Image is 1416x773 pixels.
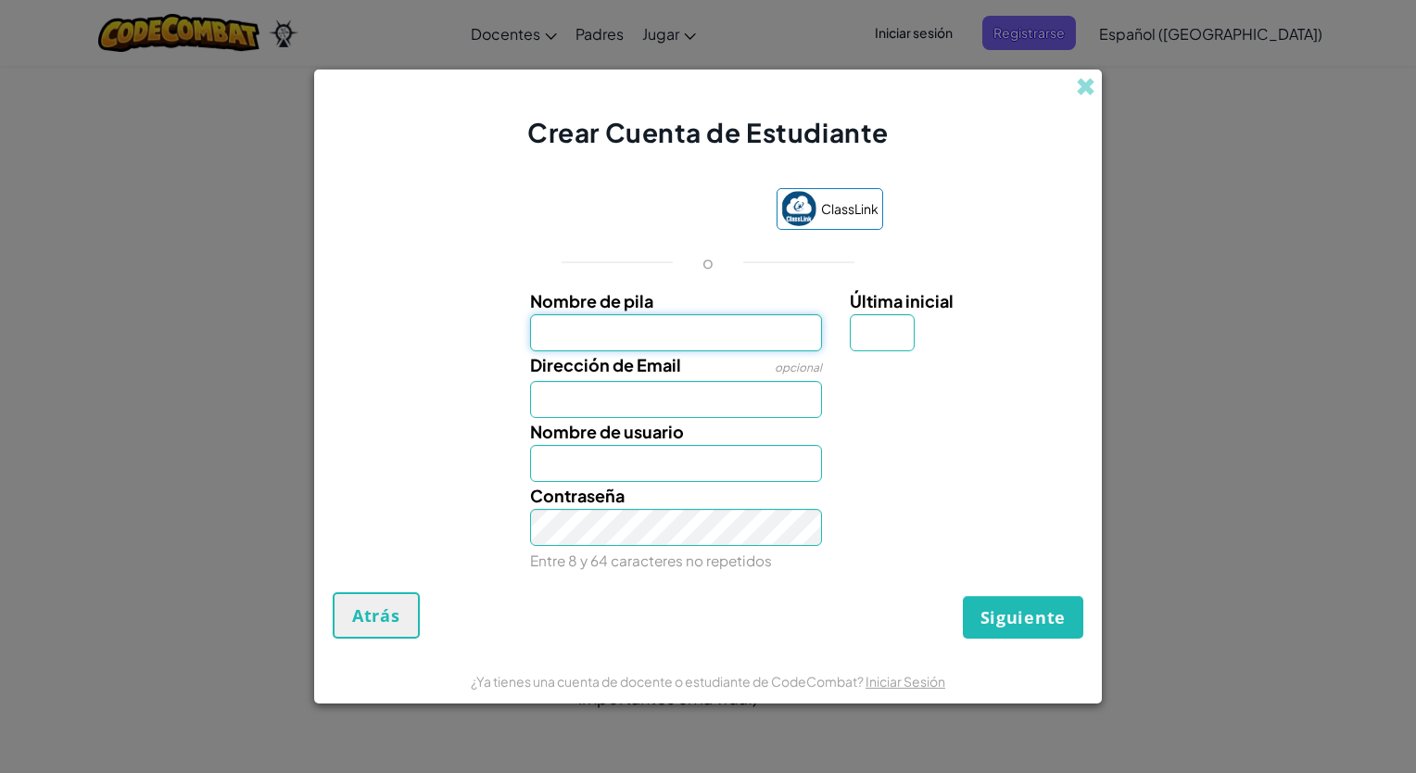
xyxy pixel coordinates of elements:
[775,361,822,374] span: opcional
[527,116,889,148] span: Crear Cuenta de Estudiante
[530,485,625,506] span: Contraseña
[850,290,954,311] span: Última inicial
[525,190,767,231] iframe: Botón de Acceder con Google
[352,604,400,627] span: Atrás
[963,596,1083,639] button: Siguiente
[333,592,420,639] button: Atrás
[980,606,1066,628] span: Siguiente
[471,673,866,690] span: ¿Ya tienes una cuenta de docente o estudiante de CodeCombat?
[866,673,945,690] a: Iniciar Sesión
[530,551,772,569] small: Entre 8 y 64 caracteres no repetidos
[821,196,879,222] span: ClassLink
[530,421,684,442] span: Nombre de usuario
[530,290,653,311] span: Nombre de pila
[781,191,816,226] img: classlink-logo-small.png
[1035,19,1397,188] iframe: Diálogo de Acceder con Google
[530,354,681,375] span: Dirección de Email
[702,251,714,273] p: o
